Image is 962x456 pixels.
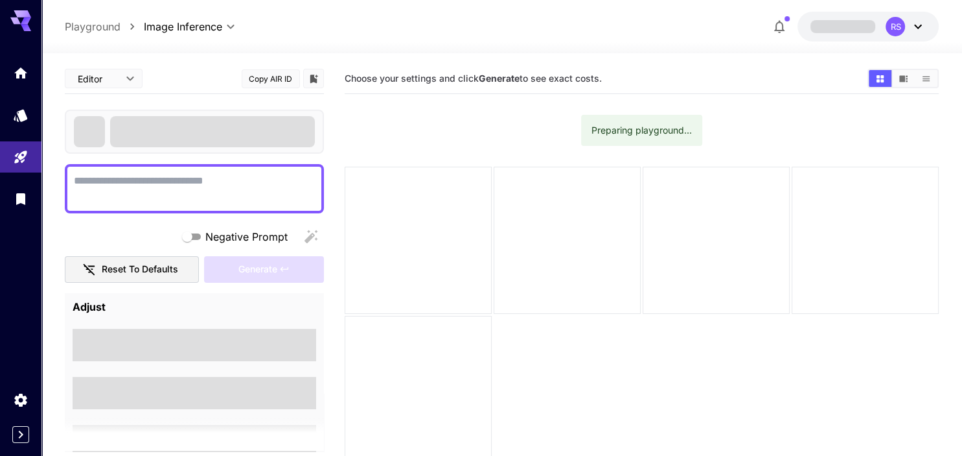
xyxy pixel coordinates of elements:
[892,70,915,87] button: Show media in video view
[78,72,118,86] span: Editor
[797,12,939,42] button: RS
[242,69,300,88] button: Copy AIR ID
[308,71,319,86] button: Add to library
[13,191,29,207] div: Library
[204,256,323,283] div: Please fill the prompt
[12,426,29,443] button: Expand sidebar
[591,119,692,142] div: Preparing playground...
[13,149,29,165] div: Playground
[73,301,316,314] h4: Adjust
[144,19,222,34] span: Image Inference
[345,73,602,84] span: Choose your settings and click to see exact costs.
[13,65,29,81] div: Home
[205,229,288,245] span: Negative Prompt
[13,392,29,408] div: Settings
[65,19,120,34] a: Playground
[915,70,937,87] button: Show media in list view
[479,73,520,84] b: Generate
[13,107,29,123] div: Models
[867,69,939,88] div: Show media in grid viewShow media in video viewShow media in list view
[65,256,200,283] button: Reset to defaults
[869,70,891,87] button: Show media in grid view
[886,17,905,36] div: RS
[65,19,144,34] nav: breadcrumb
